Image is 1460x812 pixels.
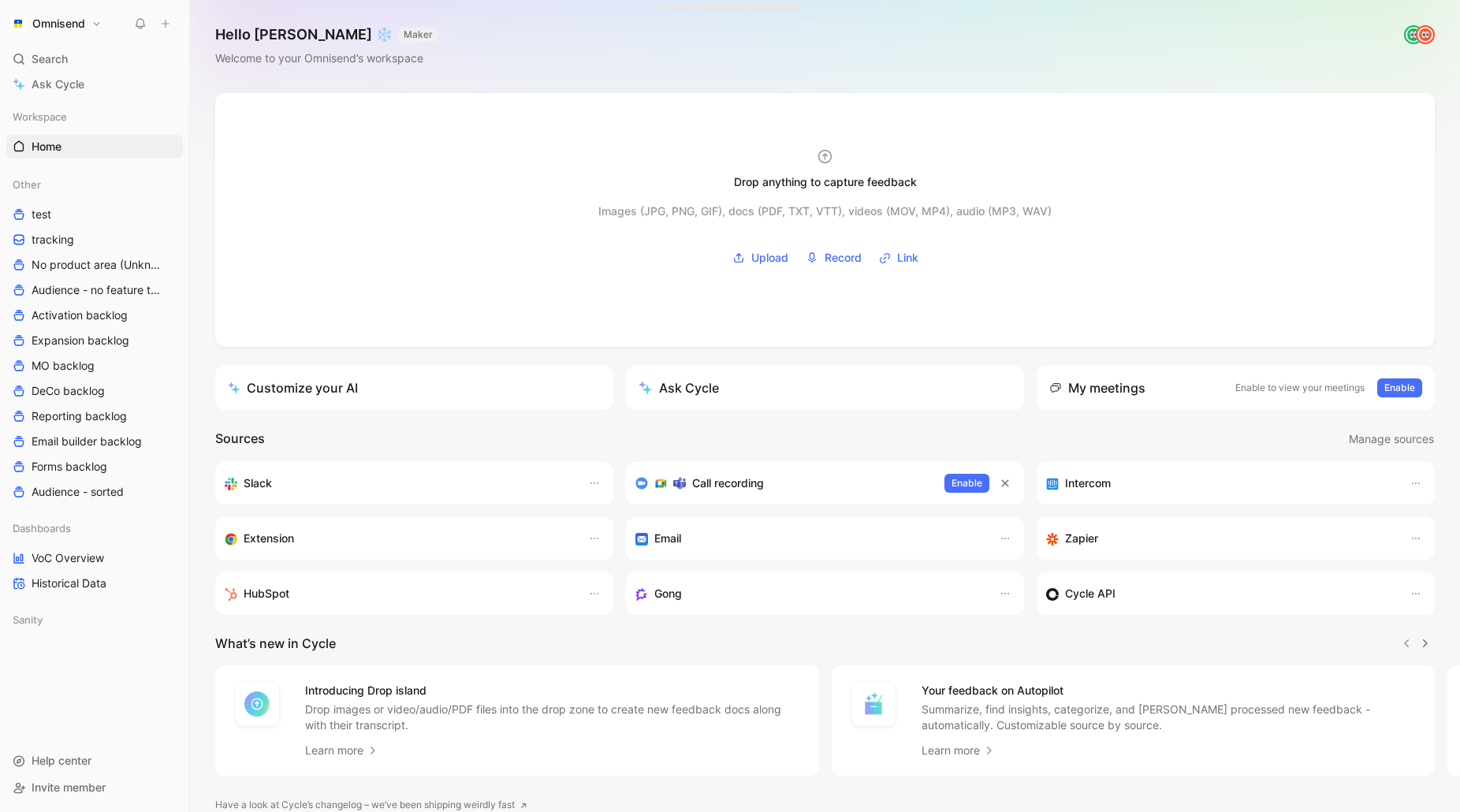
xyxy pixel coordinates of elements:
span: Home [32,139,61,155]
div: Capture feedback from your incoming calls [635,584,983,603]
h2: What’s new in Cycle [215,634,336,653]
div: Other [6,173,183,196]
h3: HubSpot [244,584,289,603]
a: tracking [6,228,183,251]
a: Expansion backlog [6,329,183,352]
div: Sync your customers, send feedback and get updates in Slack [225,474,572,493]
div: Ask Cycle [639,378,719,397]
div: Sanity [6,608,183,631]
div: Capture feedback from anywhere on the web [225,529,572,548]
span: Invite member [32,780,106,794]
h3: Cycle API [1065,584,1115,603]
span: Upload [751,248,788,267]
a: Learn more [922,741,996,760]
h3: Email [654,529,681,548]
button: MAKER [399,27,438,43]
span: Ask Cycle [32,75,84,94]
button: Ask Cycle [626,366,1024,410]
img: avatar [1417,27,1433,43]
span: Workspace [13,109,67,125]
p: Enable to view your meetings [1235,380,1365,396]
a: test [6,203,183,226]
div: Images (JPG, PNG, GIF), docs (PDF, TXT, VTT), videos (MOV, MP4), audio (MP3, WAV) [598,202,1052,221]
button: OmnisendOmnisend [6,13,106,35]
a: Ask Cycle [6,73,183,96]
a: Audience - sorted [6,480,183,504]
a: DeCo backlog [6,379,183,403]
div: Welcome to your Omnisend’s workspace [215,49,438,68]
div: Customize your AI [228,378,358,397]
a: Activation backlog [6,304,183,327]
a: Email builder backlog [6,430,183,453]
a: No product area (Unknowns) [6,253,183,277]
button: Manage sources [1348,429,1435,449]
div: Search [6,47,183,71]
a: Customize your AI [215,366,613,410]
span: Audience - no feature tag [32,282,161,298]
span: VoC Overview [32,550,104,566]
h3: Intercom [1065,474,1111,493]
span: Audience - sorted [32,484,124,500]
img: Omnisend [10,16,26,32]
span: Expansion backlog [32,333,129,348]
span: Forms backlog [32,459,107,475]
span: Record [825,248,862,267]
div: Sync your customers, send feedback and get updates in Intercom [1046,474,1394,493]
h3: Slack [244,474,272,493]
div: Sanity [6,608,183,636]
p: Summarize, find insights, categorize, and [PERSON_NAME] processed new feedback - automatically. C... [922,702,1417,733]
h4: Introducing Drop island [305,681,800,700]
span: Enable [952,475,982,491]
span: Reporting backlog [32,408,127,424]
a: Home [6,135,183,158]
h2: Sources [215,429,265,449]
span: Activation backlog [32,307,128,323]
h3: Gong [654,584,682,603]
span: Other [13,177,41,192]
h3: Call recording [692,474,764,493]
span: Sanity [13,612,43,628]
span: test [32,207,51,222]
div: Invite member [6,776,183,799]
span: Dashboards [13,520,71,536]
div: Forward emails to your feedback inbox [635,529,983,548]
div: Capture feedback from thousands of sources with Zapier (survey results, recordings, sheets, etc). [1046,529,1394,548]
button: Record [800,246,867,270]
button: Enable [944,474,989,493]
span: No product area (Unknowns) [32,257,162,273]
h1: Omnisend [32,17,85,31]
a: VoC Overview [6,546,183,570]
span: Search [32,50,68,69]
h3: Extension [244,529,294,548]
div: Sync customers & send feedback from custom sources. Get inspired by our favorite use case [1046,584,1394,603]
div: Workspace [6,105,183,129]
a: Forms backlog [6,455,183,479]
span: MO backlog [32,358,95,374]
button: Enable [1377,378,1422,397]
a: Reporting backlog [6,404,183,428]
span: DeCo backlog [32,383,105,399]
div: Help center [6,749,183,773]
span: Historical Data [32,575,106,591]
div: Record & transcribe meetings from Zoom, Meet & Teams. [635,474,932,493]
div: DashboardsVoC OverviewHistorical Data [6,516,183,595]
span: Email builder backlog [32,434,142,449]
span: tracking [32,232,74,248]
span: Link [897,248,918,267]
span: Enable [1384,380,1415,396]
h3: Zapier [1065,529,1098,548]
a: Historical Data [6,572,183,595]
div: My meetings [1049,378,1145,397]
h4: Your feedback on Autopilot [922,681,1417,700]
div: Dashboards [6,516,183,540]
span: Manage sources [1349,430,1434,449]
a: MO backlog [6,354,183,378]
h1: Hello [PERSON_NAME] ❄️ [215,25,438,44]
p: Drop images or video/audio/PDF files into the drop zone to create new feedback docs along with th... [305,702,800,733]
a: Learn more [305,741,379,760]
div: OthertesttrackingNo product area (Unknowns)Audience - no feature tagActivation backlogExpansion b... [6,173,183,504]
button: Link [873,246,924,270]
button: Upload [727,246,794,270]
a: Audience - no feature tag [6,278,183,302]
div: Drop anything to capture feedback [734,173,917,192]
